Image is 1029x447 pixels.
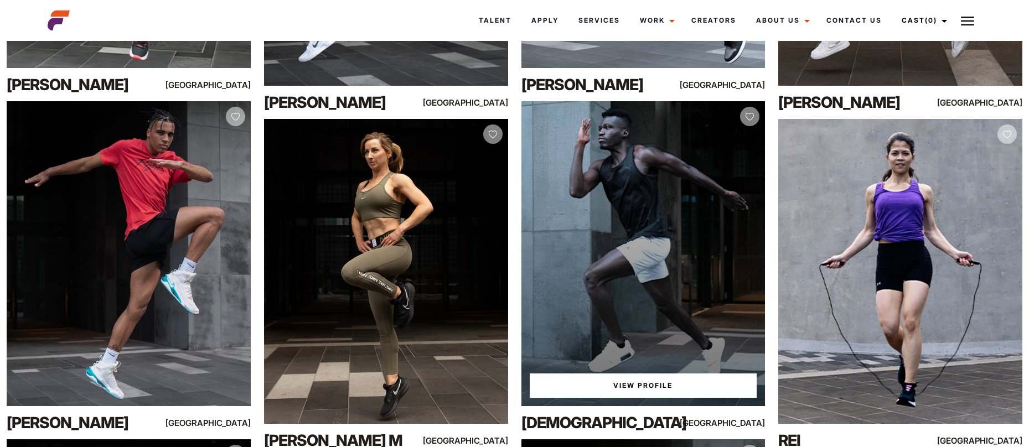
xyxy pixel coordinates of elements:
div: [GEOGRAPHIC_DATA] [692,416,765,430]
a: Contact Us [816,6,892,35]
div: [GEOGRAPHIC_DATA] [949,96,1022,110]
a: Creators [681,6,746,35]
div: [GEOGRAPHIC_DATA] [178,78,251,92]
a: View Musa'sProfile [530,373,757,398]
a: Talent [469,6,521,35]
a: Cast(0) [892,6,954,35]
div: [PERSON_NAME] [521,74,668,96]
a: Apply [521,6,568,35]
div: [DEMOGRAPHIC_DATA] [521,412,668,434]
a: Work [630,6,681,35]
div: [GEOGRAPHIC_DATA] [178,416,251,430]
div: [PERSON_NAME] [264,91,410,113]
a: Services [568,6,630,35]
span: (0) [925,16,937,24]
div: [GEOGRAPHIC_DATA] [435,96,508,110]
div: [PERSON_NAME] [7,412,153,434]
img: cropped-aefm-brand-fav-22-square.png [48,9,70,32]
div: [PERSON_NAME] [778,91,924,113]
div: [GEOGRAPHIC_DATA] [692,78,765,92]
img: Burger icon [961,14,974,28]
a: About Us [746,6,816,35]
div: [PERSON_NAME] [7,74,153,96]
